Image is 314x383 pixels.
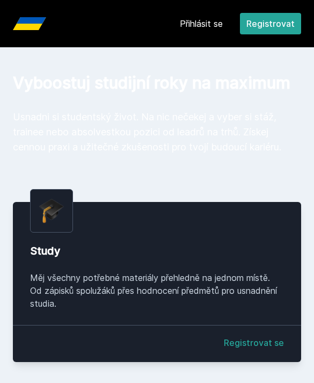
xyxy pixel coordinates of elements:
a: Registrovat se [224,336,284,349]
p: Usnadni si studentský život. Na nic nečekej a vyber si stáž, trainee nebo absolvestkou pozici od ... [13,110,301,155]
button: Registrovat [240,13,301,34]
div: Měj všechny potřebné materiály přehledně na jednom místě. Od zápisků spolužáků přes hodnocení pře... [30,271,284,310]
h1: Vyboostuj studijní roky na maximum [13,73,301,92]
div: Study [30,243,284,258]
a: Přihlásit se [180,17,223,30]
img: graduation-cap.png [39,198,64,223]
